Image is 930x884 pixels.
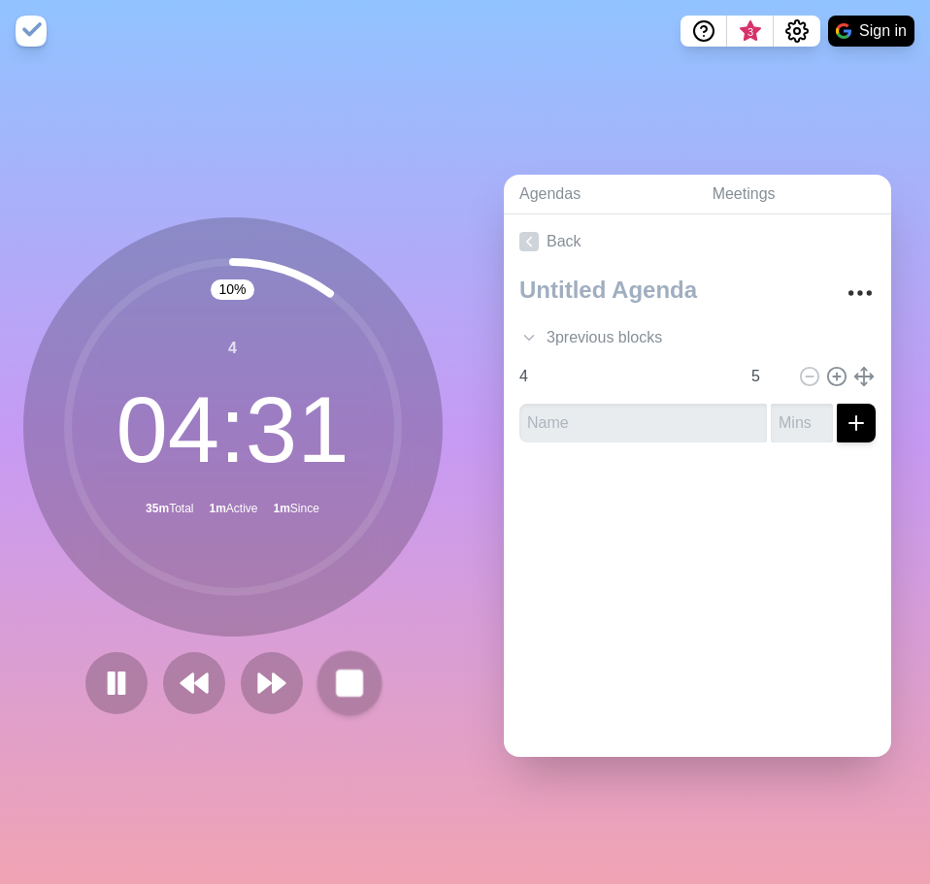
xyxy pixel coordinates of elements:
[504,214,891,269] a: Back
[743,24,758,40] span: 3
[744,357,790,396] input: Mins
[727,16,774,47] button: What’s new
[519,404,767,442] input: Name
[841,274,880,312] button: More
[654,326,662,349] span: s
[771,404,833,442] input: Mins
[504,175,697,214] a: Agendas
[697,175,891,214] a: Meetings
[774,16,820,47] button: Settings
[504,318,891,357] div: 3 previous block
[16,16,47,47] img: timeblocks logo
[836,23,851,39] img: google logo
[512,357,740,396] input: Name
[681,16,727,47] button: Help
[828,16,914,47] button: Sign in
